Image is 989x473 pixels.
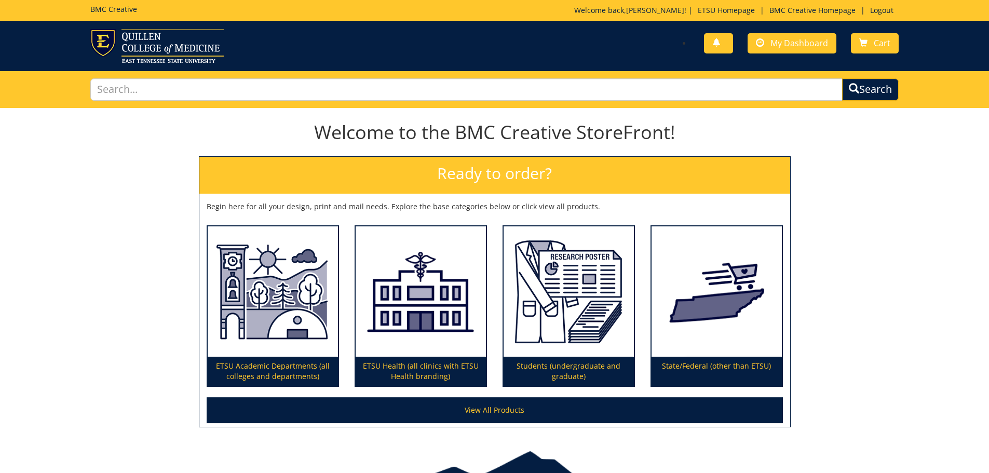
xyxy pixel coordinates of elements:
a: Cart [851,33,899,53]
p: ETSU Academic Departments (all colleges and departments) [208,357,338,386]
button: Search [842,78,899,101]
a: ETSU Homepage [693,5,760,15]
p: ETSU Health (all clinics with ETSU Health branding) [356,357,486,386]
a: ETSU Academic Departments (all colleges and departments) [208,226,338,386]
p: Begin here for all your design, print and mail needs. Explore the base categories below or click ... [207,201,783,212]
p: Welcome back, ! | | | [574,5,899,16]
img: ETSU logo [90,29,224,63]
img: ETSU Academic Departments (all colleges and departments) [208,226,338,357]
a: View All Products [207,397,783,423]
h5: BMC Creative [90,5,137,13]
a: [PERSON_NAME] [626,5,684,15]
a: State/Federal (other than ETSU) [652,226,782,386]
a: ETSU Health (all clinics with ETSU Health branding) [356,226,486,386]
a: Students (undergraduate and graduate) [504,226,634,386]
img: ETSU Health (all clinics with ETSU Health branding) [356,226,486,357]
span: My Dashboard [770,37,828,49]
p: State/Federal (other than ETSU) [652,357,782,386]
input: Search... [90,78,843,101]
p: Students (undergraduate and graduate) [504,357,634,386]
img: State/Federal (other than ETSU) [652,226,782,357]
h2: Ready to order? [199,157,790,194]
a: Logout [865,5,899,15]
img: Students (undergraduate and graduate) [504,226,634,357]
h1: Welcome to the BMC Creative StoreFront! [199,122,791,143]
span: Cart [874,37,890,49]
a: My Dashboard [748,33,836,53]
a: BMC Creative Homepage [764,5,861,15]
